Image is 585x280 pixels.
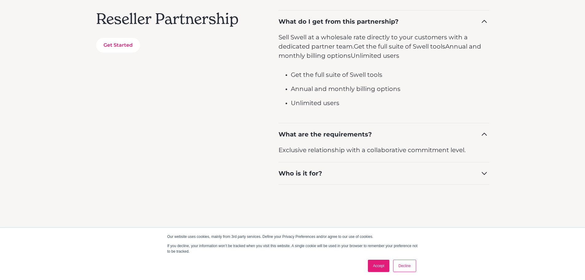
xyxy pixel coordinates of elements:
a: Accept [368,260,390,272]
a: Get Started [96,38,140,53]
div: What are the requirements? [279,130,372,139]
p: Exclusive relationship with a collaborative commitment level. [279,145,489,155]
p: Sell Swell at a wholesale rate directly to your customers with a dedicated partner team.Get the f... [279,33,489,60]
p: Our website uses cookies, mainly from 3rd party services. Define your Privacy Preferences and/or ... [167,234,418,239]
h2: Reseller Partnership [96,10,254,28]
div: What do I get from this partnership? [279,17,399,26]
a: Decline [393,260,416,272]
p: Annual and monthly billing options [291,84,400,93]
p: If you decline, your information won’t be tracked when you visit this website. A single cookie wi... [167,243,418,254]
p: Unlimited users [291,98,400,108]
div: Who is it for? [279,169,322,178]
p: Get the full suite of Swell tools [291,70,400,79]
